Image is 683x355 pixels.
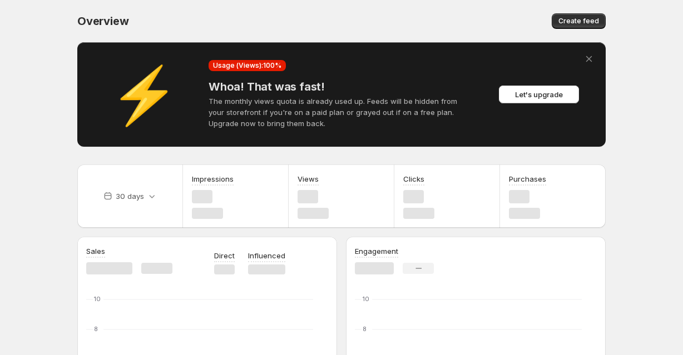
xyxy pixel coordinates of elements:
h3: Sales [86,246,105,257]
p: Influenced [248,250,285,261]
text: 8 [94,325,98,333]
span: Let's upgrade [515,89,563,100]
p: 30 days [116,191,144,202]
text: 10 [94,295,101,303]
p: The monthly views quota is already used up. Feeds will be hidden from your storefront if you're o... [209,96,474,129]
button: Create feed [552,13,606,29]
button: Dismiss alert [581,51,597,67]
h3: Purchases [509,173,546,184]
h3: Clicks [403,173,424,184]
h4: Whoa! That was fast! [209,80,474,93]
text: 10 [363,295,369,303]
span: Overview [77,14,128,28]
text: 8 [363,325,367,333]
p: Direct [214,250,235,261]
span: Create feed [558,17,599,26]
div: Usage (Views): 100 % [209,60,286,71]
div: ⚡ [88,89,200,100]
h3: Engagement [355,246,398,257]
h3: Impressions [192,173,234,184]
button: Let's upgrade [499,86,579,103]
h3: Views [298,173,319,184]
